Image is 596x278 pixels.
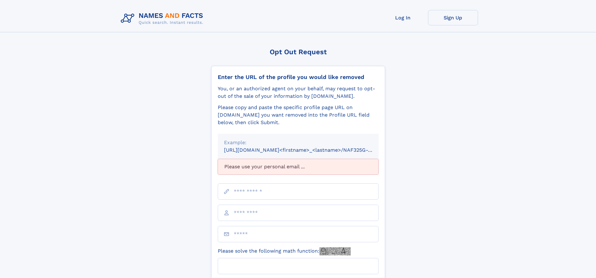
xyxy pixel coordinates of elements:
div: Example: [224,139,372,146]
small: [URL][DOMAIN_NAME]<firstname>_<lastname>/NAF325G-xxxxxxxx [224,147,390,153]
div: You, or an authorized agent on your behalf, may request to opt-out of the sale of your informatio... [218,85,379,100]
label: Please solve the following math function: [218,247,351,255]
a: Sign Up [428,10,478,25]
div: Opt Out Request [211,48,385,56]
img: Logo Names and Facts [118,10,208,27]
a: Log In [378,10,428,25]
div: Enter the URL of the profile you would like removed [218,74,379,81]
div: Please copy and paste the specific profile page URL on [DOMAIN_NAME] you want removed into the Pr... [218,104,379,126]
div: Please use your personal email ... [218,159,379,175]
